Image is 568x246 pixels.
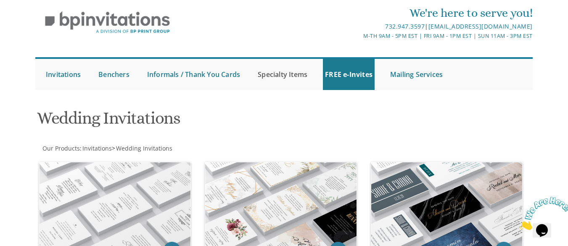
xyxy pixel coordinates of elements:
a: 732.947.3597 [385,22,425,30]
div: : [35,144,284,153]
span: > [112,144,172,152]
span: Wedding Invitations [116,144,172,152]
iframe: chat widget [516,193,568,233]
a: Specialty Items [256,59,309,90]
a: Invitations [44,59,83,90]
div: | [201,21,533,32]
div: M-Th 9am - 5pm EST | Fri 9am - 1pm EST | Sun 11am - 3pm EST [201,32,533,40]
div: We're here to serve you! [201,5,533,21]
a: Wedding Invitations [115,144,172,152]
a: Informals / Thank You Cards [145,59,242,90]
a: Invitations [82,144,112,152]
a: Mailing Services [388,59,445,90]
a: Our Products [42,144,80,152]
a: Benchers [96,59,132,90]
img: Chat attention grabber [3,3,55,37]
h1: Wedding Invitations [37,109,362,134]
a: [EMAIL_ADDRESS][DOMAIN_NAME] [428,22,533,30]
a: FREE e-Invites [323,59,375,90]
img: BP Invitation Loft [35,5,180,40]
